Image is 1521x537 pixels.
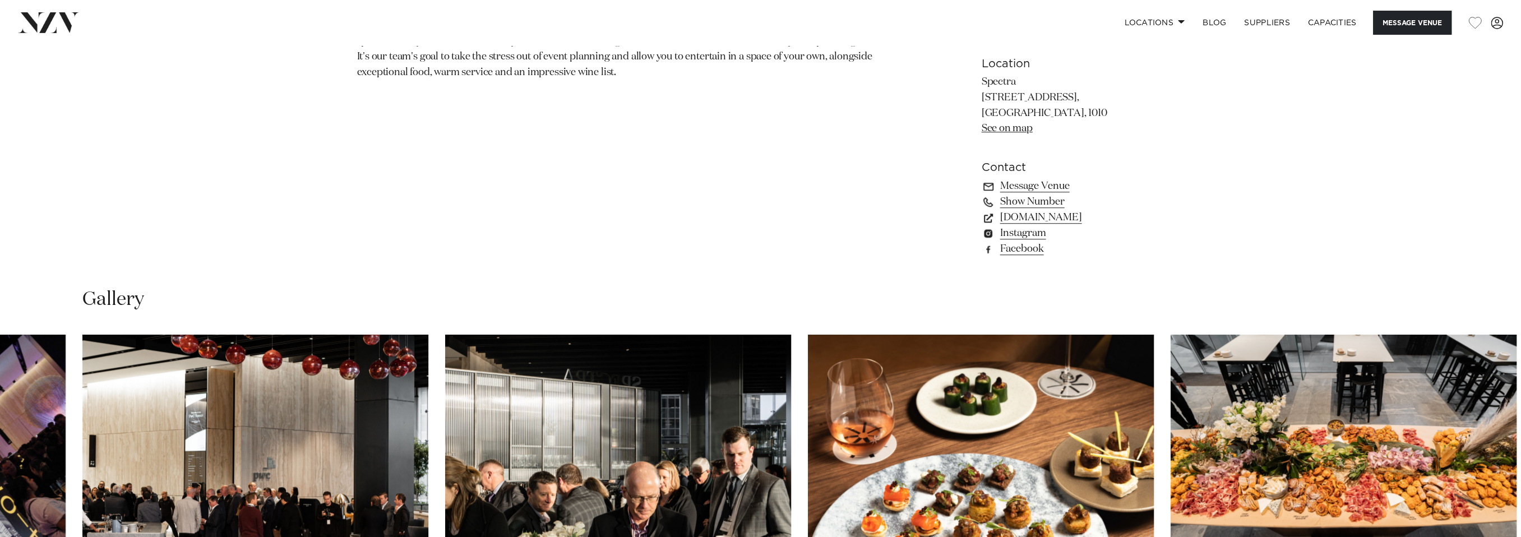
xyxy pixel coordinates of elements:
h6: Contact [982,159,1164,176]
h6: Location [982,55,1164,72]
h2: Gallery [82,287,144,312]
p: Spectra [STREET_ADDRESS], [GEOGRAPHIC_DATA], 1010 [982,75,1164,137]
a: Facebook [982,241,1164,257]
a: BLOG [1194,11,1235,35]
img: nzv-logo.png [18,12,79,33]
button: Message Venue [1373,11,1451,35]
a: [DOMAIN_NAME] [982,210,1164,225]
a: Show Number [982,194,1164,210]
a: See on map [982,123,1033,133]
a: SUPPLIERS [1235,11,1298,35]
a: Instagram [982,225,1164,241]
a: Locations [1115,11,1194,35]
a: Capacities [1299,11,1366,35]
a: Message Venue [982,178,1164,194]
